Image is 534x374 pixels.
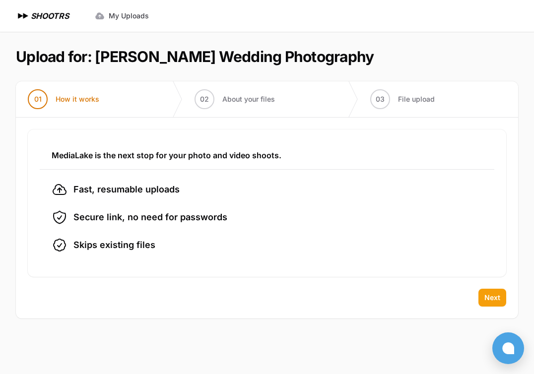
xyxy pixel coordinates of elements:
h1: Upload for: [PERSON_NAME] Wedding Photography [16,48,374,65]
span: How it works [56,94,99,104]
span: Skips existing files [73,238,155,252]
img: SHOOTRS [16,10,31,22]
span: Secure link, no need for passwords [73,210,227,224]
span: Next [484,293,500,303]
span: File upload [398,94,435,104]
button: Open chat window [492,332,524,364]
span: 01 [34,94,42,104]
span: Fast, resumable uploads [73,183,180,196]
a: SHOOTRS SHOOTRS [16,10,69,22]
a: My Uploads [89,7,155,25]
h3: MediaLake is the next stop for your photo and video shoots. [52,149,482,161]
span: My Uploads [109,11,149,21]
span: 03 [376,94,385,104]
span: About your files [222,94,275,104]
button: Next [478,289,506,307]
button: 03 File upload [358,81,447,117]
button: 01 How it works [16,81,111,117]
button: 02 About your files [183,81,287,117]
span: 02 [200,94,209,104]
h1: SHOOTRS [31,10,69,22]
